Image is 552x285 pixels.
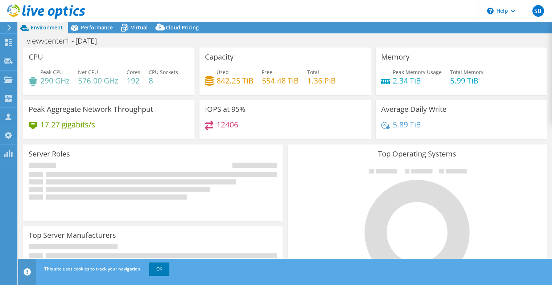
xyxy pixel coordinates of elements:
[450,69,483,76] span: Total Memory
[307,77,336,85] h4: 1.36 PiB
[29,150,70,158] h3: Server Roles
[450,77,483,85] h4: 5.99 TiB
[78,69,98,76] span: Net CPU
[29,231,116,239] h3: Top Server Manufacturers
[131,24,148,31] span: Virtual
[205,53,234,61] h3: Capacity
[29,105,153,113] h3: Peak Aggregate Network Throughput
[44,266,141,272] span: This site uses cookies to track your navigation.
[205,105,246,113] h3: IOPS at 95%
[127,77,140,85] h4: 192
[127,69,140,76] span: Cores
[293,150,541,158] h3: Top Operating Systems
[393,121,421,129] h4: 5.89 TiB
[217,69,229,76] span: Used
[307,69,319,76] span: Total
[381,53,409,61] h3: Memory
[31,24,63,31] span: Environment
[487,8,494,14] svg: \n
[149,69,178,76] span: CPU Sockets
[29,53,43,61] h3: CPU
[532,5,544,17] span: SB
[40,77,70,85] h4: 290 GHz
[166,24,199,31] span: Cloud Pricing
[393,77,442,85] h4: 2.34 TiB
[24,37,108,45] h1: viewvcenter1 - [DATE]
[393,69,442,76] span: Peak Memory Usage
[217,77,254,85] h4: 842.25 TiB
[217,121,238,129] h4: 12406
[262,69,272,76] span: Free
[40,121,95,129] h4: 17.27 gigabits/s
[78,77,118,85] h4: 576.00 GHz
[149,77,178,85] h4: 8
[262,77,299,85] h4: 554.48 TiB
[81,24,113,31] span: Performance
[40,69,63,76] span: Peak CPU
[149,262,169,276] a: OK
[381,105,446,113] h3: Average Daily Write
